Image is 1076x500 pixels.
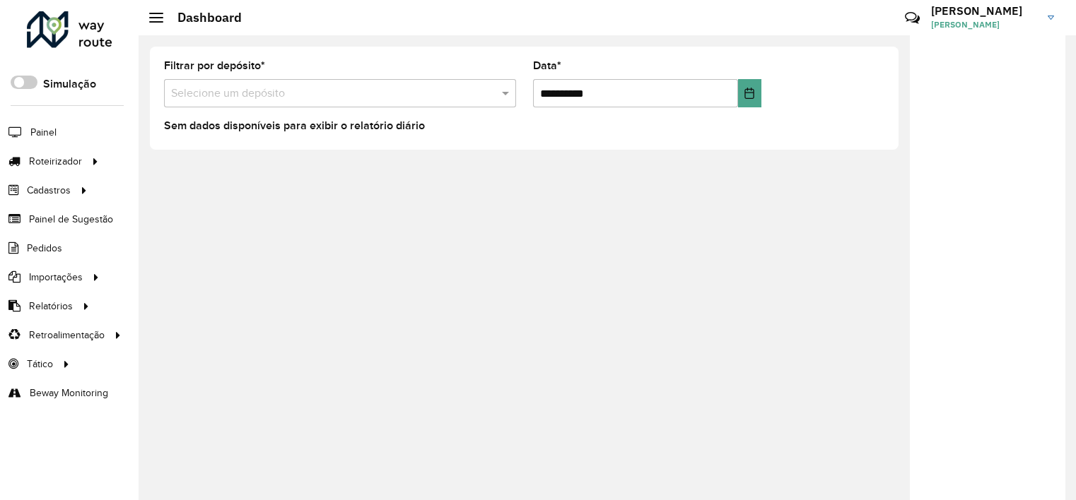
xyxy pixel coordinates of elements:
[164,117,425,134] label: Sem dados disponíveis para exibir o relatório diário
[897,3,928,33] a: Contato Rápido
[533,57,561,74] label: Data
[27,241,62,256] span: Pedidos
[43,76,96,93] label: Simulação
[29,154,82,169] span: Roteirizador
[29,270,83,285] span: Importações
[163,10,242,25] h2: Dashboard
[931,4,1037,18] h3: [PERSON_NAME]
[27,357,53,371] span: Tático
[164,57,265,74] label: Filtrar por depósito
[30,386,108,400] span: Beway Monitoring
[29,328,105,343] span: Retroalimentação
[27,183,71,198] span: Cadastros
[931,18,1037,31] span: [PERSON_NAME]
[30,125,57,140] span: Painel
[29,212,113,227] span: Painel de Sugestão
[29,299,73,314] span: Relatórios
[738,79,762,107] button: Choose Date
